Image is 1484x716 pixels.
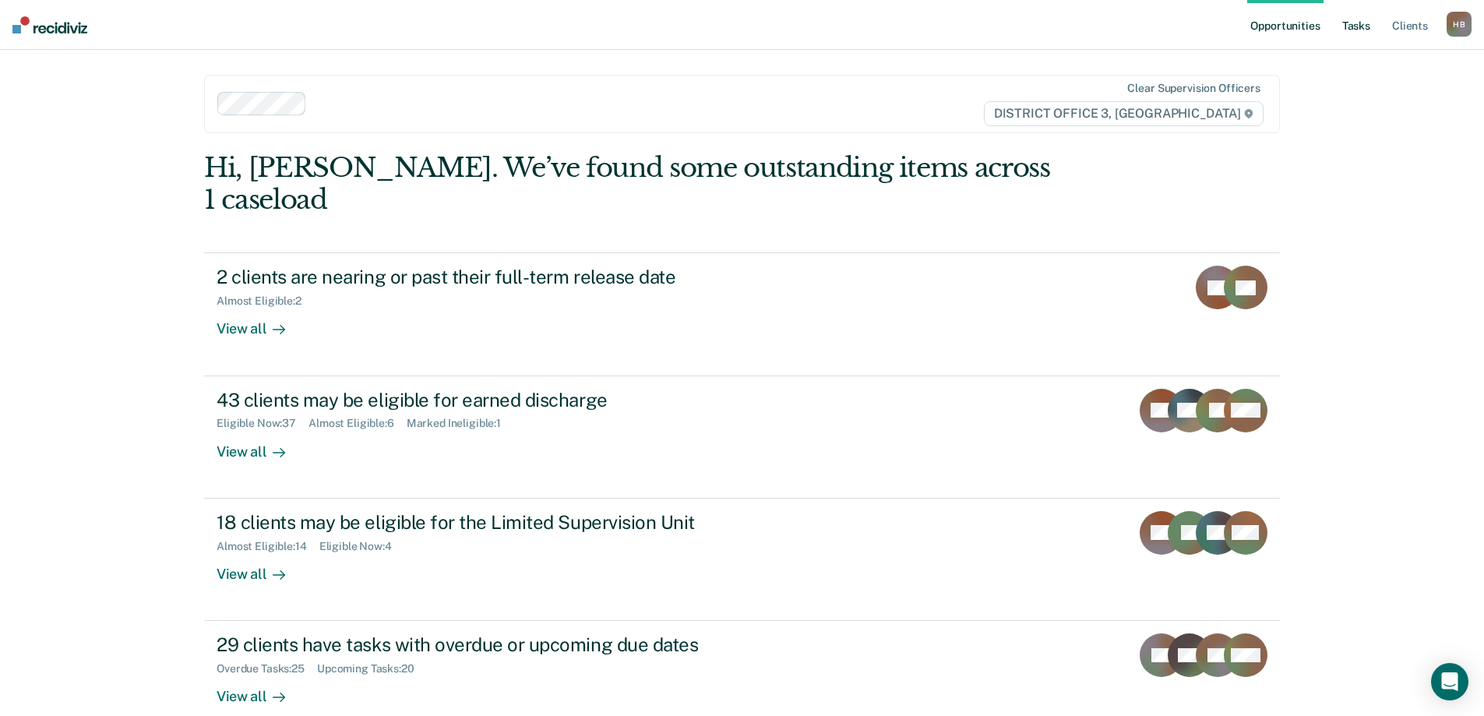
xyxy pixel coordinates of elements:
[217,389,763,411] div: 43 clients may be eligible for earned discharge
[217,662,317,675] div: Overdue Tasks : 25
[308,417,407,430] div: Almost Eligible : 6
[204,376,1280,499] a: 43 clients may be eligible for earned dischargeEligible Now:37Almost Eligible:6Marked Ineligible:...
[204,152,1065,216] div: Hi, [PERSON_NAME]. We’ve found some outstanding items across 1 caseload
[204,252,1280,376] a: 2 clients are nearing or past their full-term release dateAlmost Eligible:2View all
[217,675,304,706] div: View all
[319,540,404,553] div: Eligible Now : 4
[1127,82,1260,95] div: Clear supervision officers
[407,417,513,430] div: Marked Ineligible : 1
[217,633,763,656] div: 29 clients have tasks with overdue or upcoming due dates
[217,295,314,308] div: Almost Eligible : 2
[1447,12,1472,37] button: HB
[317,662,427,675] div: Upcoming Tasks : 20
[1447,12,1472,37] div: H B
[984,101,1264,126] span: DISTRICT OFFICE 3, [GEOGRAPHIC_DATA]
[217,552,304,583] div: View all
[12,16,87,34] img: Recidiviz
[217,430,304,460] div: View all
[217,308,304,338] div: View all
[217,266,763,288] div: 2 clients are nearing or past their full-term release date
[217,417,308,430] div: Eligible Now : 37
[217,540,319,553] div: Almost Eligible : 14
[1431,663,1468,700] div: Open Intercom Messenger
[204,499,1280,621] a: 18 clients may be eligible for the Limited Supervision UnitAlmost Eligible:14Eligible Now:4View all
[217,511,763,534] div: 18 clients may be eligible for the Limited Supervision Unit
